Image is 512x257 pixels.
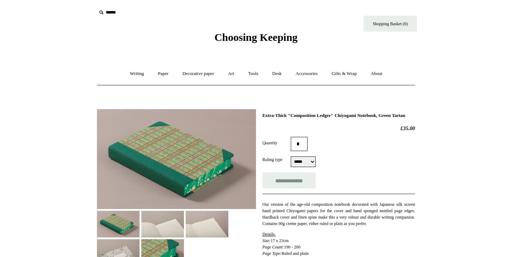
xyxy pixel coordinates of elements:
a: Art [222,64,240,83]
a: Desk [266,64,288,83]
em: Size: [262,238,271,243]
em: Page Count: [262,245,284,250]
span: Ruled and plain [282,251,309,256]
a: Writing [124,64,151,83]
em: Page Type: [262,251,282,256]
a: Choosing Keeping [214,37,298,42]
a: Tools [242,64,265,83]
span: Details: [262,232,276,237]
img: Extra-Thick "Composition Ledger" Chiyogami Notebook, Green Tartan [97,211,140,237]
span: Our version of the age-old composition notebook decorated with Japanese silk screen hand printed ... [262,202,415,226]
a: About [364,64,389,83]
img: Extra-Thick "Composition Ledger" Chiyogami Notebook, Green Tartan [141,211,184,237]
a: Accessories [289,64,324,83]
h1: Extra-Thick "Composition Ledger" Chiyogami Notebook, Green Tartan [262,113,415,118]
a: Shopping Basket (0) [364,16,417,32]
a: Paper [152,64,175,83]
img: Extra-Thick "Composition Ledger" Chiyogami Notebook, Green Tartan [186,211,228,237]
label: Ruling type [262,156,291,163]
span: Choosing Keeping [214,31,298,43]
h2: £35.00 [262,125,415,132]
a: Decorative paper [176,64,220,83]
span: 190 - 200 [284,245,300,250]
a: Gifts & Wrap [325,64,363,83]
img: Extra-Thick "Composition Ledger" Chiyogami Notebook, Green Tartan [97,109,256,209]
span: 17 x 23cm [271,238,289,243]
label: Quantity [262,140,291,146]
